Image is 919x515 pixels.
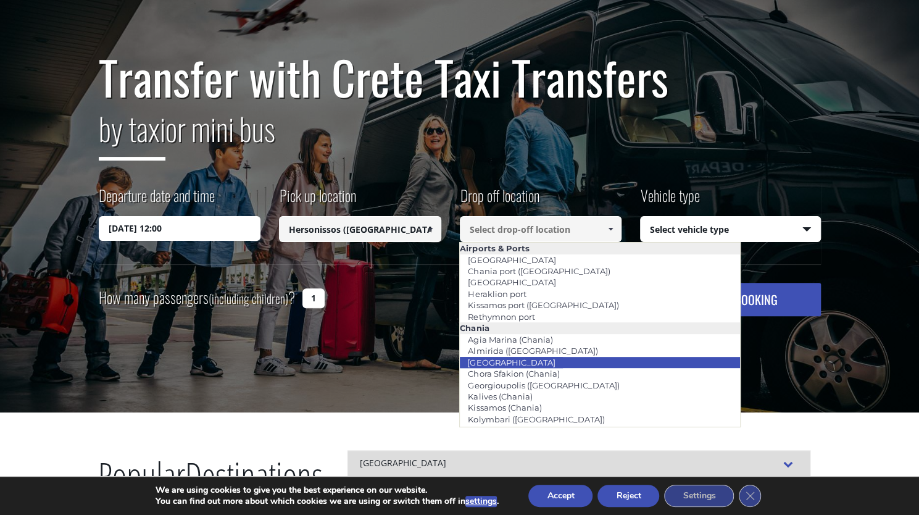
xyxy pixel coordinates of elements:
[460,251,563,269] a: [GEOGRAPHIC_DATA]
[597,485,659,507] button: Reject
[460,285,534,303] a: Heraklion port
[460,322,739,333] li: Chania
[528,485,593,507] button: Accept
[460,308,543,325] a: Rethymnon port
[279,185,356,216] label: Pick up location
[460,296,626,314] a: Kissamos port ([GEOGRAPHIC_DATA])
[460,331,560,348] a: Agia Marina (Chania)
[347,450,810,477] div: [GEOGRAPHIC_DATA]
[460,243,739,254] li: Airports & Ports
[459,354,563,371] a: [GEOGRAPHIC_DATA]
[460,388,540,405] a: Kalives (Chania)
[156,485,499,496] p: We are using cookies to give you the best experience on our website.
[460,377,627,394] a: Georgioupolis ([GEOGRAPHIC_DATA])
[279,216,441,242] input: Select pickup location
[156,496,499,507] p: You can find out more about which cookies we are using or switch them off in .
[99,283,295,313] label: How many passengers ?
[601,216,621,242] a: Show All Items
[465,496,497,507] button: settings
[664,485,734,507] button: Settings
[460,411,612,428] a: Kolymbari ([GEOGRAPHIC_DATA])
[209,289,288,308] small: (including children)
[739,485,761,507] button: Close GDPR Cookie Banner
[460,274,563,291] a: [GEOGRAPHIC_DATA]
[99,103,821,170] h2: or mini bus
[460,216,622,242] input: Select drop-off location
[460,399,549,416] a: Kissamos (Chania)
[420,216,440,242] a: Show All Items
[98,451,185,508] span: Popular
[460,185,539,216] label: Drop off location
[460,365,567,382] a: Chora Sfakion (Chania)
[99,105,165,161] span: by taxi
[640,185,700,216] label: Vehicle type
[99,51,821,103] h1: Transfer with Crete Taxi Transfers
[460,262,618,280] a: Chania port ([GEOGRAPHIC_DATA])
[460,342,605,359] a: Almirida ([GEOGRAPHIC_DATA])
[641,217,820,243] span: Select vehicle type
[99,185,215,216] label: Departure date and time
